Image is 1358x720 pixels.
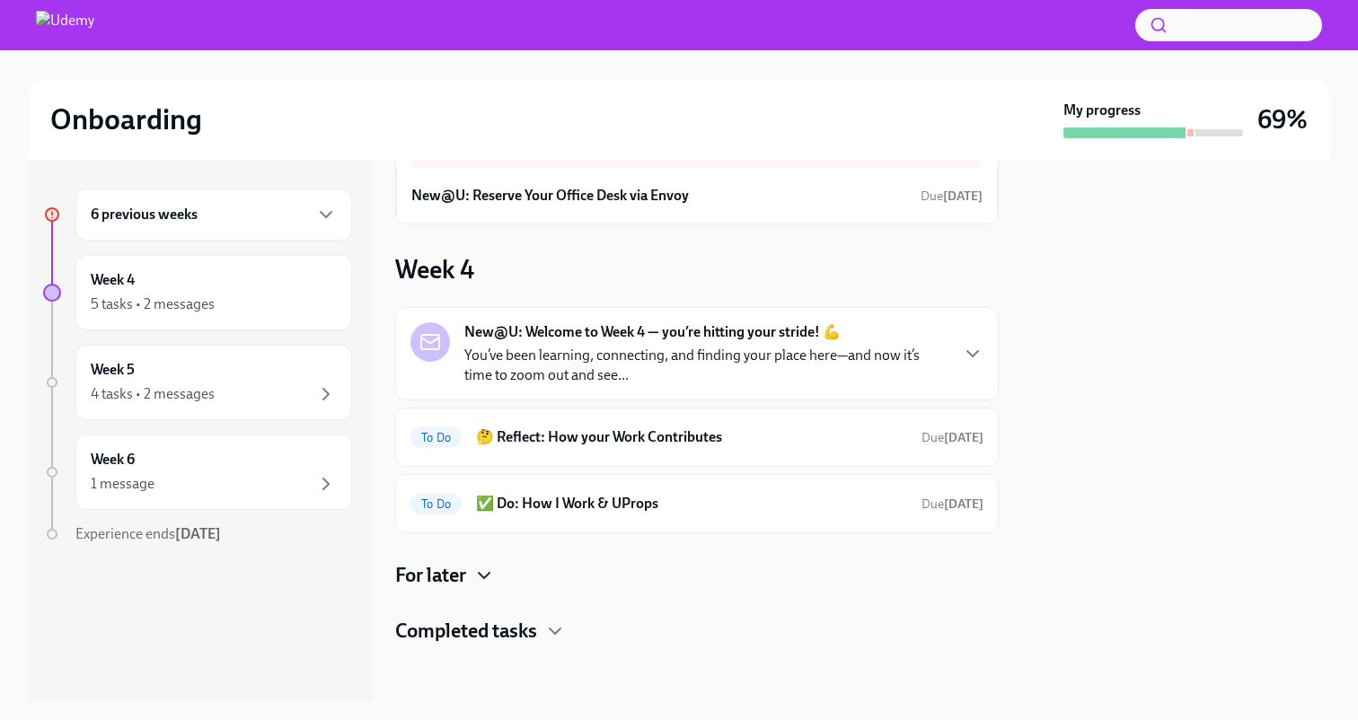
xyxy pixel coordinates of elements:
[1063,101,1141,120] strong: My progress
[91,205,198,224] h6: 6 previous weeks
[921,429,983,446] span: September 20th, 2025 12:00
[91,450,135,470] h6: Week 6
[410,423,983,452] a: To Do🤔 Reflect: How your Work ContributesDue[DATE]
[395,562,466,589] h4: For later
[75,189,352,241] div: 6 previous weeks
[91,270,135,290] h6: Week 4
[43,435,352,510] a: Week 61 message
[410,431,462,444] span: To Do
[50,101,202,137] h2: Onboarding
[921,496,983,513] span: September 20th, 2025 12:00
[921,430,983,445] span: Due
[395,253,474,285] h3: Week 4
[476,494,907,514] h6: ✅ Do: How I Work & UProps
[91,294,215,314] div: 5 tasks • 2 messages
[464,322,841,342] strong: New@U: Welcome to Week 4 — you’re hitting your stride! 💪
[91,360,135,380] h6: Week 5
[410,497,462,511] span: To Do
[410,489,983,518] a: To Do✅ Do: How I Work & UPropsDue[DATE]
[43,255,352,330] a: Week 45 tasks • 2 messages
[91,474,154,494] div: 1 message
[464,346,948,385] p: You’ve been learning, connecting, and finding your place here—and now it’s time to zoom out and s...
[943,189,983,204] strong: [DATE]
[1257,103,1308,136] h3: 69%
[395,618,537,645] h4: Completed tasks
[43,345,352,420] a: Week 54 tasks • 2 messages
[91,384,215,404] div: 4 tasks • 2 messages
[411,182,983,209] a: New@U: Reserve Your Office Desk via EnvoyDue[DATE]
[921,188,983,205] span: August 30th, 2025 14:00
[476,427,907,447] h6: 🤔 Reflect: How your Work Contributes
[921,496,983,512] span: Due
[395,562,999,589] div: For later
[411,186,689,206] h6: New@U: Reserve Your Office Desk via Envoy
[944,496,983,512] strong: [DATE]
[75,525,221,542] span: Experience ends
[36,11,94,40] img: Udemy
[921,189,983,204] span: Due
[175,525,221,542] strong: [DATE]
[944,430,983,445] strong: [DATE]
[395,618,999,645] div: Completed tasks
